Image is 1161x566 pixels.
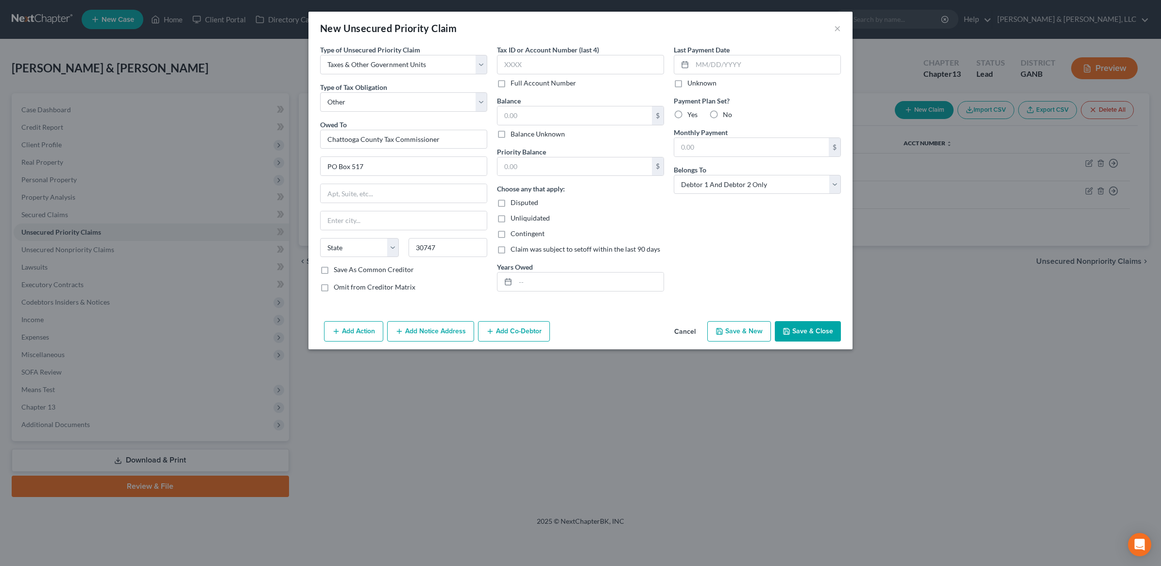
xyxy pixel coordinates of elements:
input: Apt, Suite, etc... [321,184,487,203]
label: Balance Unknown [511,129,565,139]
button: Add Co-Debtor [478,321,550,342]
span: Contingent [511,229,545,238]
label: Priority Balance [497,147,546,157]
input: Enter address... [321,157,487,175]
input: MM/DD/YYYY [692,55,840,74]
button: Add Action [324,321,383,342]
div: $ [652,157,664,176]
span: Omit from Creditor Matrix [334,283,415,291]
label: Choose any that apply: [497,184,565,194]
div: $ [829,138,840,156]
span: Owed To [320,120,347,129]
input: Search creditor by name... [320,130,487,149]
input: 0.00 [674,138,829,156]
label: Balance [497,96,521,106]
input: Enter zip... [409,238,487,257]
label: Tax ID or Account Number (last 4) [497,45,599,55]
span: Belongs To [674,166,706,174]
span: Type of Unsecured Priority Claim [320,46,420,54]
button: × [834,22,841,34]
input: Enter city... [321,211,487,230]
button: Save & Close [775,321,841,342]
label: Years Owed [497,262,533,272]
span: Yes [687,110,698,119]
button: Add Notice Address [387,321,474,342]
div: New Unsecured Priority Claim [320,21,457,35]
input: XXXX [497,55,664,74]
label: Monthly Payment [674,127,728,137]
div: Open Intercom Messenger [1128,533,1151,556]
span: Claim was subject to setoff within the last 90 days [511,245,660,253]
span: Unliquidated [511,214,550,222]
span: No [723,110,732,119]
label: Save As Common Creditor [334,265,414,274]
label: Full Account Number [511,78,576,88]
div: $ [652,106,664,125]
label: Unknown [687,78,717,88]
label: Last Payment Date [674,45,730,55]
span: Disputed [511,198,538,206]
button: Save & New [707,321,771,342]
button: Cancel [666,322,703,342]
label: Payment Plan Set? [674,96,841,106]
input: 0.00 [497,106,652,125]
span: Type of Tax Obligation [320,83,387,91]
input: 0.00 [497,157,652,176]
input: -- [515,273,664,291]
